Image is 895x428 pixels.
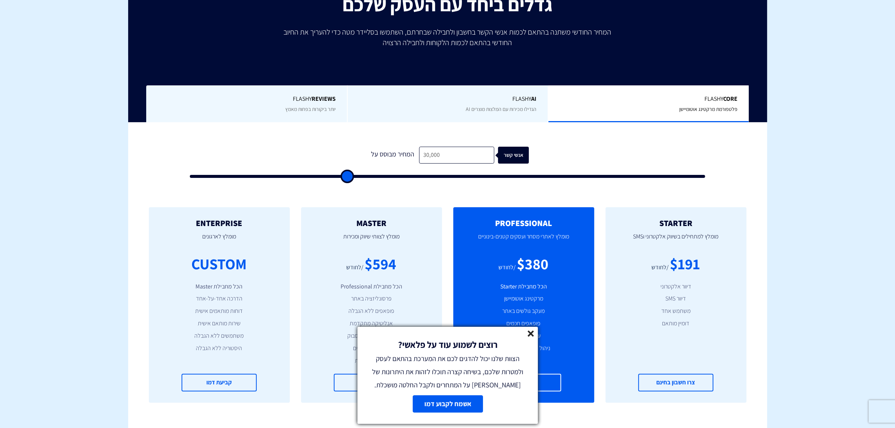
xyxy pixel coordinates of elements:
h2: MASTER [312,219,431,228]
li: פופאפים חכמים [465,319,583,328]
span: Flashy [157,95,336,103]
div: $191 [670,253,700,275]
li: משתמש אחד [617,307,735,316]
p: המחיר החודשי משתנה בהתאם לכמות אנשי הקשר בחשבון ולחבילה שבחרתם, השתמשו בסליידר מטה כדי להעריך את ... [279,27,617,48]
div: /לחודש [652,263,669,272]
b: AI [531,95,536,103]
li: דיוור אלקטרוני [617,282,735,291]
div: $380 [517,253,549,275]
li: תמיכה מורחבת [312,357,431,365]
li: אינטגרציה עם פייסבוק [312,332,431,340]
li: דוחות מותאמים אישית [160,307,279,316]
li: מרקטינג אוטומיישן [465,294,583,303]
p: מומלץ לצוותי שיווק ומכירות [312,228,431,253]
span: הגדילו מכירות עם המלצות מוצרים AI [466,106,536,112]
li: פופאפים ללא הגבלה [312,307,431,316]
p: מומלץ לארגונים [160,228,279,253]
div: אנשי קשר [507,147,538,164]
a: קביעת דמו [182,374,257,392]
li: היסטוריה ללא הגבלה [160,344,279,353]
a: קביעת דמו [334,374,409,392]
a: צרו חשבון בחינם [638,374,713,392]
p: מומלץ לאתרי מסחר ועסקים קטנים-בינוניים [465,228,583,253]
li: הדרכה אחד-על-אחד [160,294,279,303]
span: Flashy [560,95,738,103]
li: הכל מחבילת Starter [465,282,583,291]
div: /לחודש [499,263,516,272]
div: /לחודש [347,263,364,272]
li: דומיין מותאם [617,319,735,328]
b: Core [723,95,738,103]
div: המחיר מבוסס על [366,147,419,164]
li: הכל מחבילת Professional [312,282,431,291]
h2: ENTERPRISE [160,219,279,228]
p: מומלץ למתחילים בשיווק אלקטרוני וSMS [617,228,735,253]
li: עד 15 משתמשים [312,344,431,353]
li: דיוור SMS [617,294,735,303]
span: פלטפורמת מרקטינג אוטומיישן [679,106,738,112]
li: שירות מותאם אישית [160,319,279,328]
div: $594 [365,253,397,275]
li: הכל מחבילת Master [160,282,279,291]
div: CUSTOM [192,253,247,275]
h2: STARTER [617,219,735,228]
li: מעקב גולשים באתר [465,307,583,316]
li: משתמשים ללא הגבלה [160,332,279,340]
span: Flashy [359,95,537,103]
b: REVIEWS [312,95,336,103]
h2: PROFESSIONAL [465,219,583,228]
span: יותר ביקורות בפחות מאמץ [285,106,336,112]
li: אנליטיקה מתקדמת [312,319,431,328]
li: פרסונליזציה באתר [312,294,431,303]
